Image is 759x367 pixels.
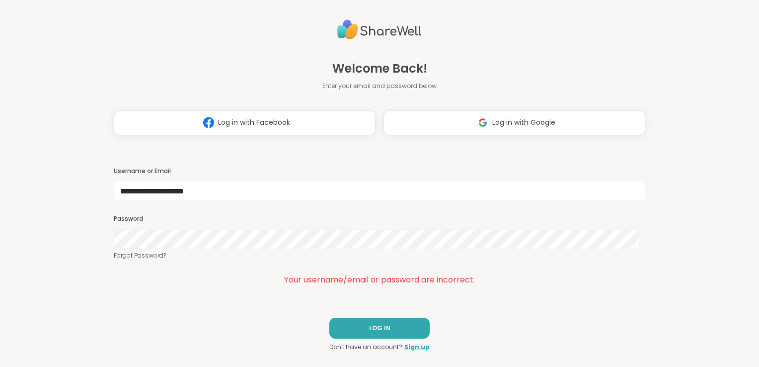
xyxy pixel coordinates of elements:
[218,117,290,128] span: Log in with Facebook
[332,60,427,78] span: Welcome Back!
[383,110,645,135] button: Log in with Google
[114,110,376,135] button: Log in with Facebook
[337,15,422,44] img: ShareWell Logo
[114,251,645,260] a: Forgot Password?
[114,167,645,176] h3: Username or Email
[199,113,218,132] img: ShareWell Logomark
[329,318,430,339] button: LOG IN
[492,117,555,128] span: Log in with Google
[114,215,645,223] h3: Password
[329,343,402,352] span: Don't have an account?
[322,82,437,91] span: Enter your email and password below
[369,324,390,333] span: LOG IN
[404,343,430,352] a: Sign up
[473,113,492,132] img: ShareWell Logomark
[114,274,645,286] div: Your username/email or password are incorrect.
